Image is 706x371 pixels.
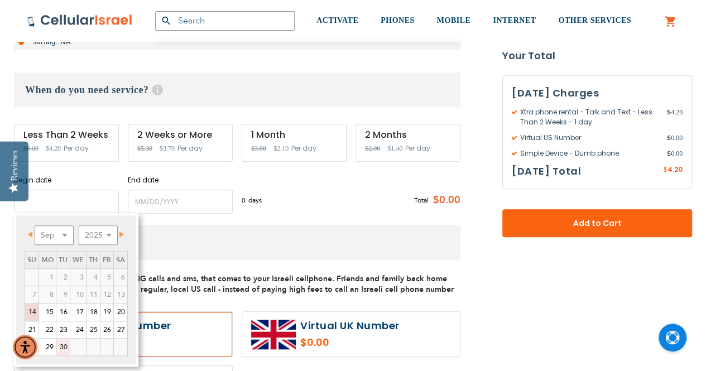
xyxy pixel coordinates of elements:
span: A local number with INCOMING calls and sms, that comes to your Israeli cellphone. Friends and fam... [14,273,454,295]
select: Select month [35,225,74,245]
span: 5 [100,269,113,286]
span: $6.00 [23,144,39,152]
span: 10 [70,286,86,303]
span: 4 [87,269,100,286]
span: Per day [291,143,316,153]
span: ACTIVATE [316,16,358,25]
span: $5.30 [137,144,152,152]
a: 26 [100,321,113,338]
span: 11 [87,286,100,303]
span: 9 [56,286,70,303]
div: 2 Months [365,130,451,140]
a: 18 [87,303,100,320]
span: 6 [114,269,127,286]
span: Per day [64,143,89,153]
a: 17 [70,303,86,320]
span: $0.00 [429,192,460,209]
span: Wednesday [73,255,84,265]
span: 2 [56,269,70,286]
input: MM/DD/YYYY [14,190,119,214]
span: $1.40 [387,144,402,152]
div: Accessibility Menu [13,335,37,359]
button: Add to Cart [502,209,692,237]
a: 14 [25,303,39,320]
a: 23 [56,321,70,338]
a: 25 [87,321,100,338]
span: Help [152,84,163,95]
strong: Your Total [502,47,692,64]
span: Saturday [116,255,125,265]
h3: [DATE] Total [512,163,581,180]
label: End date [128,175,233,185]
span: Add to Cart [539,218,655,229]
span: 0 [242,195,248,205]
span: Virtual US Number [512,133,667,143]
span: $2.00 [365,144,380,152]
span: Friday [103,255,111,265]
span: MOBILE [437,16,471,25]
span: 1 [39,269,56,286]
span: 7 [25,286,39,303]
span: 0.00 [667,133,683,143]
span: $2.10 [273,144,289,152]
a: 16 [56,303,70,320]
span: 8 [39,286,56,303]
span: 3 [70,269,86,286]
span: Tuesday [59,255,68,265]
span: INTERNET [493,16,536,25]
div: Less Than 2 Weeks [23,130,109,140]
a: 15 [39,303,56,320]
div: 2 Weeks or More [137,130,223,140]
span: Xtra phone rental - Talk and Text - Less Than 2 Weeks - 1 day [512,107,667,127]
a: 24 [70,321,86,338]
span: OTHER SERVICES [558,16,631,25]
span: Per day [177,143,203,153]
a: 27 [114,321,127,338]
span: Total [414,195,429,205]
span: Per day [405,143,430,153]
div: Reviews [9,150,20,181]
span: Monday [41,255,54,265]
span: $3.70 [160,144,175,152]
span: $ [667,133,671,143]
input: Search [155,11,295,31]
span: days [248,195,262,205]
a: 29 [39,339,56,355]
span: Prev [28,232,32,237]
span: $ [663,165,667,175]
a: Prev [26,228,40,242]
span: $4.20 [46,144,61,152]
span: $ [667,148,671,158]
span: 0.00 [667,148,683,158]
span: Next [119,232,124,237]
input: MM/DD/YYYY [128,190,233,214]
span: 4.20 [667,165,683,174]
span: 12 [100,286,113,303]
span: $3.00 [251,144,266,152]
a: 20 [114,303,127,320]
span: $ [667,107,671,117]
h3: [DATE] Charges [512,85,683,102]
a: 19 [100,303,113,320]
span: PHONES [381,16,415,25]
a: 21 [25,321,39,338]
a: 22 [39,321,56,338]
img: Cellular Israel Logo [27,14,133,27]
strong: Surfing: NA [33,37,71,46]
select: Select year [79,225,118,245]
span: 13 [114,286,127,303]
div: 1 Month [251,130,337,140]
label: Begin date [14,175,119,185]
a: Next [113,228,127,242]
h3: When do you need service? [14,73,460,107]
span: Thursday [89,255,98,265]
span: 4.20 [667,107,683,127]
span: Simple Device - Dumb phone [512,148,667,158]
a: 30 [56,339,70,355]
span: Sunday [27,255,36,265]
